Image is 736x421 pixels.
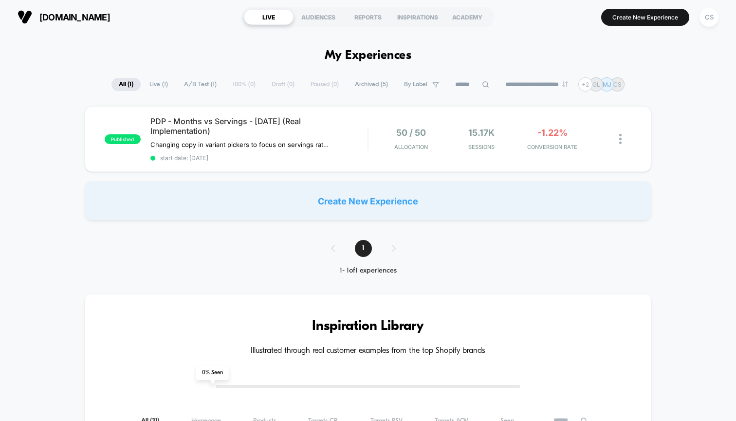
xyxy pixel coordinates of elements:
button: [DOMAIN_NAME] [15,9,113,25]
img: close [619,134,622,144]
div: 1 - 1 of 1 experiences [321,267,415,275]
img: Visually logo [18,10,32,24]
button: Create New Experience [601,9,689,26]
p: CS [613,81,622,88]
span: Live ( 1 ) [142,78,175,91]
span: Sessions [449,144,515,150]
span: All ( 1 ) [111,78,141,91]
h4: Illustrated through real customer examples from the top Shopify brands [114,347,622,356]
span: 50 / 50 [396,128,426,138]
p: MJ [603,81,611,88]
h3: Inspiration Library [114,319,622,334]
span: 1 [355,240,372,257]
img: end [562,81,568,87]
div: REPORTS [343,9,393,25]
div: ACADEMY [442,9,492,25]
h1: My Experiences [325,49,412,63]
div: INSPIRATIONS [393,9,442,25]
span: start date: [DATE] [150,154,368,162]
span: 15.17k [468,128,495,138]
div: LIVE [244,9,294,25]
span: -1.22% [537,128,568,138]
p: GL [592,81,600,88]
div: Create New Experience [85,182,651,220]
span: Allocation [394,144,428,150]
div: CS [699,8,718,27]
span: A/B Test ( 1 ) [177,78,224,91]
button: CS [697,7,721,27]
span: Changing copy in variant pickers to focus on servings rather than months, to get people thinking ... [150,141,331,148]
span: By Label [404,81,427,88]
span: [DOMAIN_NAME] [39,12,110,22]
span: CONVERSION RATE [519,144,585,150]
span: 0 % Seen [196,366,229,380]
span: Archived ( 5 ) [348,78,395,91]
div: AUDIENCES [294,9,343,25]
span: published [105,134,141,144]
span: PDP - Months vs Servings - [DATE] (Real Implementation) [150,116,368,136]
div: + 2 [578,77,592,92]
